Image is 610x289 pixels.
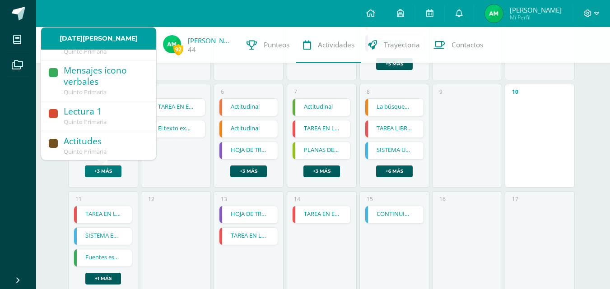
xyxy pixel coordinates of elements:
div: Actitudinal | Tarea [219,120,278,138]
a: +3 más [303,165,340,177]
div: TAREA EN LIBRO DE ACTIVIDADES | Tarea [292,120,351,138]
a: HOJA DE TRABAJO 2 [219,206,278,223]
div: La búsqueda del bienestar común | Tarea [365,98,424,116]
span: Quinto Primaria [64,47,107,55]
a: +3 más [230,165,267,177]
a: Actitudinal [219,120,278,138]
a: Fuentes escritas y tecnológicas [74,249,132,266]
a: TAREA EN LIBRO DE TEXTO [219,228,278,245]
span: Quinto Primaria [64,88,107,96]
div: TAREA LIBRO DE TEXTO | Tarea [365,120,424,138]
a: TAREA EN EL LIBRO DE TEXTO [147,99,205,116]
span: 92 [173,44,183,55]
a: La búsqueda del bienestar común [365,99,424,116]
div: Actitudes [64,136,147,148]
span: Actividades [318,40,354,50]
a: TAREA LIBRO DE TEXTO [365,120,424,138]
div: TAREA EN EL LIBRO DE TEXTO | Tarea [146,98,205,116]
a: TAREA EN LIBRO DE ACTIVIDADES [293,120,351,138]
div: Mensajes ícono verbales [64,65,147,88]
a: 44 [188,45,196,55]
a: SISTEMA URINARIO / GUIA 2 [365,142,424,159]
img: 0e70a3320523aed65fa3b55b0ab22133.png [485,5,503,23]
div: HOJA DE TRABAJO 2 | Tarea [219,206,278,224]
a: +6 más [376,165,413,177]
div: 11 [75,195,82,203]
a: PLANAS DE LA LETRA P y p mayúscula y minúscula [293,142,351,159]
div: PLANAS DE LA LETRA P y p mayúscula y minúscula | Tarea [292,142,351,160]
span: Contactos [452,40,483,50]
div: TAREA EN EL LIBRO DE TEXTO | Tarea [292,206,351,224]
span: Trayectoria [384,40,420,50]
div: CONTINUIDAD DE LA VIDA / GUIA 4 | Tarea [365,206,424,224]
a: Trayectoria [361,27,427,63]
div: 7 [294,88,297,96]
a: Contactos [427,27,490,63]
div: 10 [512,88,518,96]
a: TAREA EN EL LIBRO DE TEXTO [293,206,351,223]
a: Mensajes ícono verbalesQuinto Primaria [41,60,156,101]
a: Lectura 1Quinto Primaria [41,101,156,131]
span: Mi Perfil [510,14,562,21]
div: 8 [367,88,370,96]
a: +1 más [85,273,121,284]
div: 17 [512,195,518,203]
a: Actitudinal [293,99,351,116]
div: Fuentes escritas y tecnológicas | Tarea [74,249,133,267]
div: Lectura 1 [64,106,147,118]
div: 15 [367,195,373,203]
div: TAREA EN LIBRO DE TEXTO | Tarea [219,227,278,245]
a: Actitudinal [219,99,278,116]
a: TAREA EN LIBRO DE TEXTO [74,206,132,223]
div: TAREA EN LIBRO DE TEXTO | Tarea [74,206,133,224]
div: 6 [221,88,224,96]
a: HOJA DE TRABAJO 1 [219,142,278,159]
a: SISTEMA ENDOCRINO /GUIA 3 [74,228,132,245]
div: 13 [221,195,227,203]
img: 0e70a3320523aed65fa3b55b0ab22133.png [163,35,181,53]
div: SISTEMA URINARIO / GUIA 2 | Tarea [365,142,424,160]
div: 16 [439,195,446,203]
div: 9 [439,88,442,96]
a: Punteos [240,27,296,63]
a: [PERSON_NAME] [188,36,233,45]
div: 14 [294,195,300,203]
a: ActitudesQuinto Primaria [41,131,156,161]
span: [PERSON_NAME] [510,5,562,14]
div: 12 [148,195,154,203]
a: +5 más [376,58,413,70]
a: El texto expositivo [147,120,205,138]
div: Actitudinal | Tarea [292,98,351,116]
span: Quinto Primaria [64,118,107,126]
div: [DATE][PERSON_NAME] [41,28,156,50]
div: SISTEMA ENDOCRINO /GUIA 3 | Tarea [74,227,133,245]
a: +3 más [85,165,121,177]
a: CONTINUIDAD DE LA VIDA / GUIA 4 [365,206,424,223]
span: Punteos [264,40,289,50]
div: El texto expositivo | Tarea [146,120,205,138]
div: Actitudinal | Tarea [219,98,278,116]
span: Quinto Primaria [64,147,107,156]
div: HOJA DE TRABAJO 1 | Tarea [219,142,278,160]
a: Actividades [296,27,361,63]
